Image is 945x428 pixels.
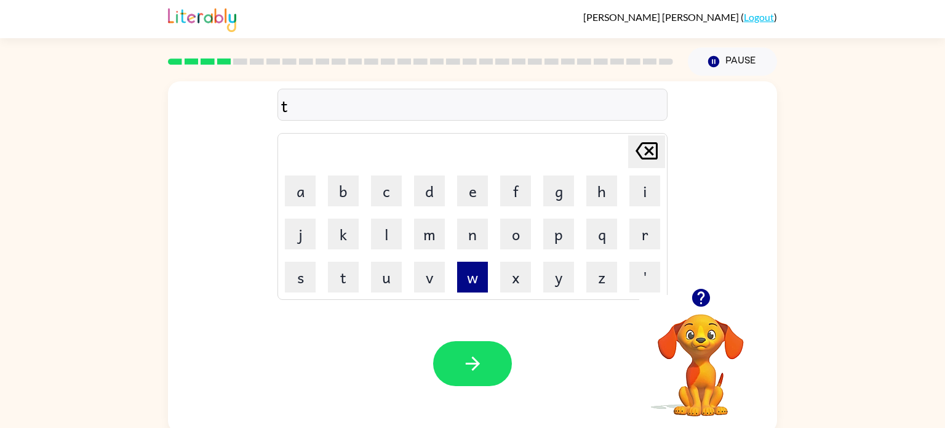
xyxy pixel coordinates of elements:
button: d [414,176,445,206]
button: c [371,176,402,206]
button: g [543,176,574,206]
button: i [629,176,660,206]
button: y [543,262,574,293]
button: p [543,219,574,249]
span: [PERSON_NAME] [PERSON_NAME] [583,11,741,23]
div: t [281,92,664,118]
button: u [371,262,402,293]
button: m [414,219,445,249]
a: Logout [744,11,774,23]
button: n [457,219,488,249]
button: l [371,219,402,249]
button: r [629,219,660,249]
button: j [285,219,316,249]
button: o [500,219,531,249]
button: z [586,262,617,293]
button: h [586,176,617,206]
button: Pause [688,47,777,76]
button: a [285,176,316,206]
button: f [500,176,531,206]
button: v [414,262,445,293]
button: x [500,262,531,293]
img: Literably [168,5,236,32]
button: ' [629,262,660,293]
button: t [328,262,359,293]
button: s [285,262,316,293]
button: q [586,219,617,249]
video: Your browser must support playing .mp4 files to use Literably. Please try using another browser. [639,295,762,418]
button: w [457,262,488,293]
button: k [328,219,359,249]
div: ( ) [583,11,777,23]
button: e [457,176,488,206]
button: b [328,176,359,206]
